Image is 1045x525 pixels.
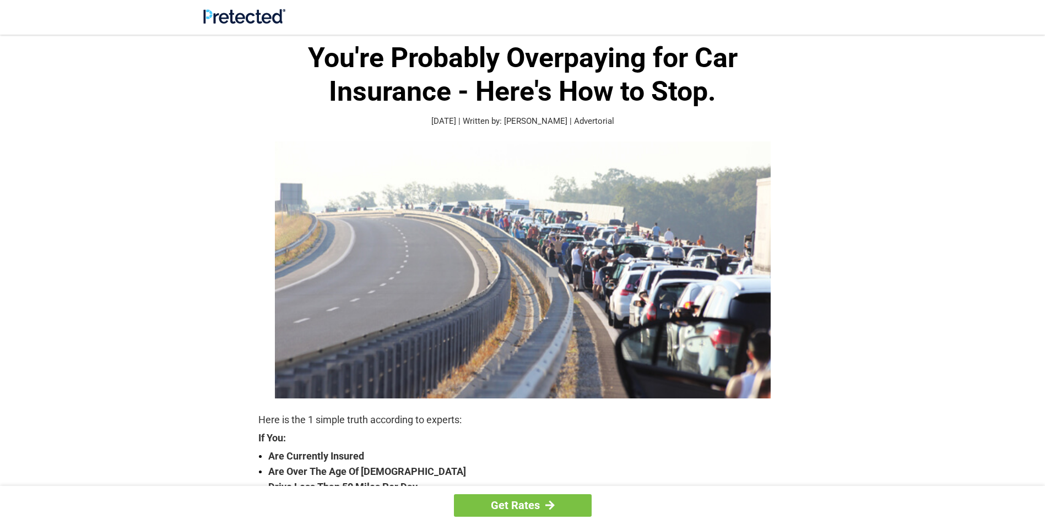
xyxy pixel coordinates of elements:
h1: You're Probably Overpaying for Car Insurance - Here's How to Stop. [258,41,787,108]
img: Site Logo [203,9,285,24]
p: [DATE] | Written by: [PERSON_NAME] | Advertorial [258,115,787,128]
a: Get Rates [454,494,592,517]
strong: Drive Less Than 50 Miles Per Day [268,479,787,495]
a: Site Logo [203,15,285,26]
strong: Are Over The Age Of [DEMOGRAPHIC_DATA] [268,464,787,479]
p: Here is the 1 simple truth according to experts: [258,412,787,428]
strong: Are Currently Insured [268,449,787,464]
strong: If You: [258,433,787,443]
